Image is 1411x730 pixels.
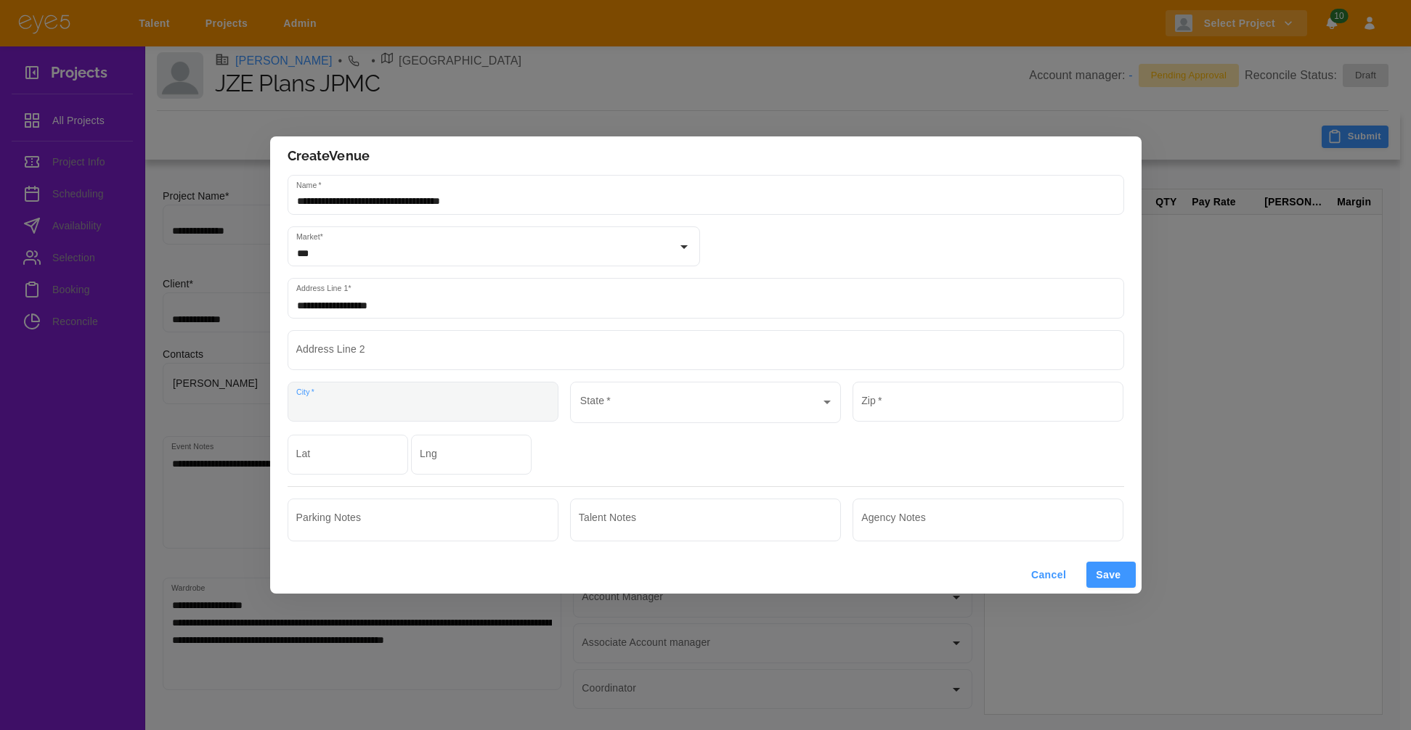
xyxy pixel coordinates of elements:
[296,231,323,242] label: Market*
[674,237,694,257] button: Open
[1086,562,1135,588] button: Save
[296,387,314,398] label: City
[270,136,1142,176] h2: Create Venue
[1022,562,1081,588] button: Cancel
[296,283,351,294] label: Address Line 1*
[296,180,322,191] label: Name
